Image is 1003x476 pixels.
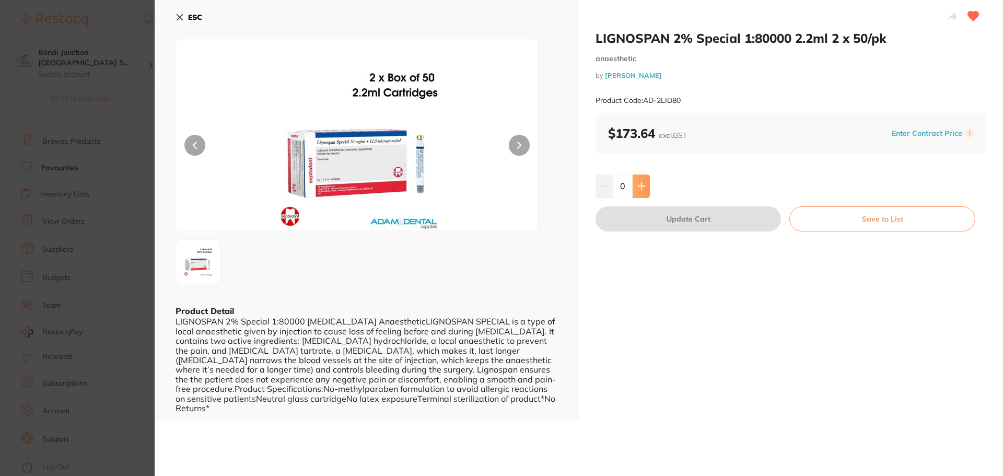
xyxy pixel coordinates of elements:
b: $173.64 [608,125,687,141]
b: Product Detail [176,306,234,316]
a: [PERSON_NAME] [605,71,662,79]
button: Save to List [789,206,975,231]
button: Update Cart [596,206,781,231]
label: i [965,129,974,137]
img: SUQ4MC5qcGc [179,243,217,281]
small: anaesthetic [596,54,986,63]
button: ESC [176,8,202,26]
img: SUQ4MC5qcGc [249,65,466,230]
b: ESC [188,13,202,22]
span: excl. GST [659,131,687,140]
button: Enter Contract Price [889,129,965,138]
h2: LIGNOSPAN 2% Special 1:80000 2.2ml 2 x 50/pk [596,30,986,46]
small: by [596,72,986,79]
small: Product Code: AD-2LID80 [596,96,681,105]
div: LIGNOSPAN 2% Special 1:80000 [MEDICAL_DATA] AnaestheticLIGNOSPAN SPECIAL is a type of local anaes... [176,317,558,413]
